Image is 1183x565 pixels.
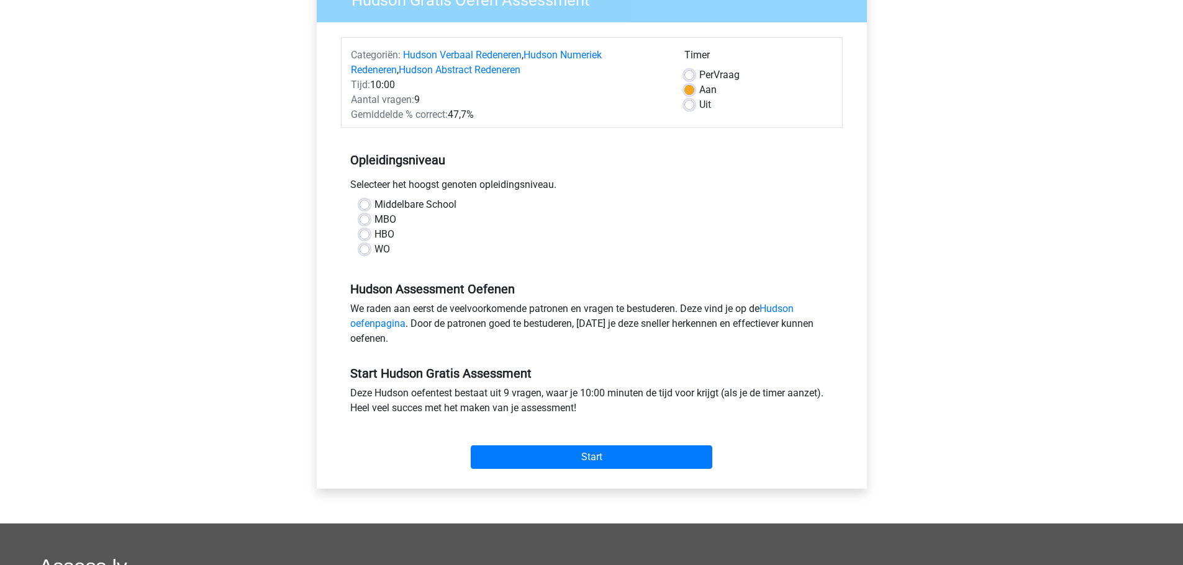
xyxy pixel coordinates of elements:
[699,82,717,97] label: Aan
[351,49,602,76] a: Hudson Numeriek Redeneren
[342,78,675,92] div: 10:00
[341,177,843,197] div: Selecteer het hoogst genoten opleidingsniveau.
[374,227,394,242] label: HBO
[350,366,833,381] h5: Start Hudson Gratis Assessment
[351,94,414,105] span: Aantal vragen:
[350,282,833,296] h5: Hudson Assessment Oefenen
[699,69,714,81] span: Per
[342,107,675,122] div: 47,7%
[374,242,390,257] label: WO
[374,197,456,212] label: Middelbare School
[341,301,843,351] div: We raden aan eerst de veelvoorkomende patronen en vragen te bestuderen. Deze vind je op de . Door...
[351,79,370,91] span: Tijd:
[350,148,833,172] h5: Opleidingsniveau
[399,64,520,76] a: Hudson Abstract Redeneren
[351,109,448,120] span: Gemiddelde % correct:
[374,212,396,227] label: MBO
[403,49,522,61] a: Hudson Verbaal Redeneren
[684,48,833,68] div: Timer
[351,49,401,61] span: Categoriën:
[341,386,843,420] div: Deze Hudson oefentest bestaat uit 9 vragen, waar je 10:00 minuten de tijd voor krijgt (als je de ...
[342,48,675,78] div: , ,
[699,97,711,112] label: Uit
[699,68,740,82] label: Vraag
[471,445,712,469] input: Start
[342,92,675,107] div: 9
